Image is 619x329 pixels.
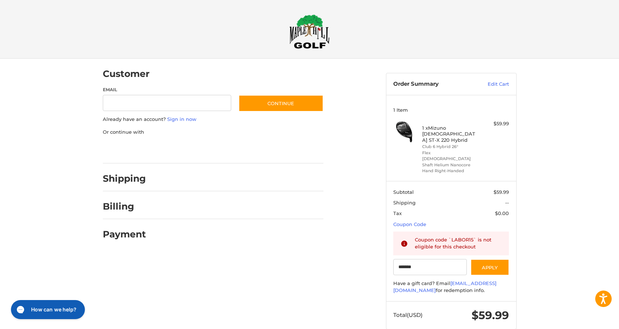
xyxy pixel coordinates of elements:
[239,95,323,112] button: Continue
[393,221,426,227] a: Coupon Code
[103,201,146,212] h2: Billing
[422,162,478,168] li: Shaft Helium Nanocore
[162,143,217,156] iframe: PayPal-paylater
[103,173,146,184] h2: Shipping
[559,309,619,329] iframe: Google Customer Reviews
[224,143,279,156] iframe: PayPal-venmo
[470,259,509,276] button: Apply
[393,210,402,216] span: Tax
[167,116,196,122] a: Sign in now
[422,144,478,150] li: Club 6 Hybrid 26°
[422,150,478,162] li: Flex [DEMOGRAPHIC_DATA]
[505,200,509,206] span: --
[103,116,323,123] p: Already have an account?
[495,210,509,216] span: $0.00
[472,81,509,88] a: Edit Cart
[480,120,509,127] div: $59.99
[393,259,467,276] input: Gift Certificate or Coupon Code
[393,189,414,195] span: Subtotal
[103,229,146,240] h2: Payment
[393,280,509,294] div: Have a gift card? Email for redemption info.
[100,143,155,156] iframe: PayPal-paypal
[393,311,423,318] span: Total (USD)
[422,125,478,143] h4: 1 x Mizuno [DEMOGRAPHIC_DATA] ST-X 220 Hybrid
[422,168,478,174] li: Hand Right-Handed
[103,129,323,136] p: Or continue with
[393,107,509,113] h3: 1 Item
[494,189,509,195] span: $59.99
[415,236,502,251] div: Coupon code `LABOR15` is not eligible for this checkout
[393,81,472,88] h3: Order Summary
[289,14,330,49] img: Maple Hill Golf
[7,297,87,322] iframe: Gorgias live chat messenger
[103,68,150,80] h2: Customer
[472,308,509,322] span: $59.99
[103,86,232,93] label: Email
[393,200,416,206] span: Shipping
